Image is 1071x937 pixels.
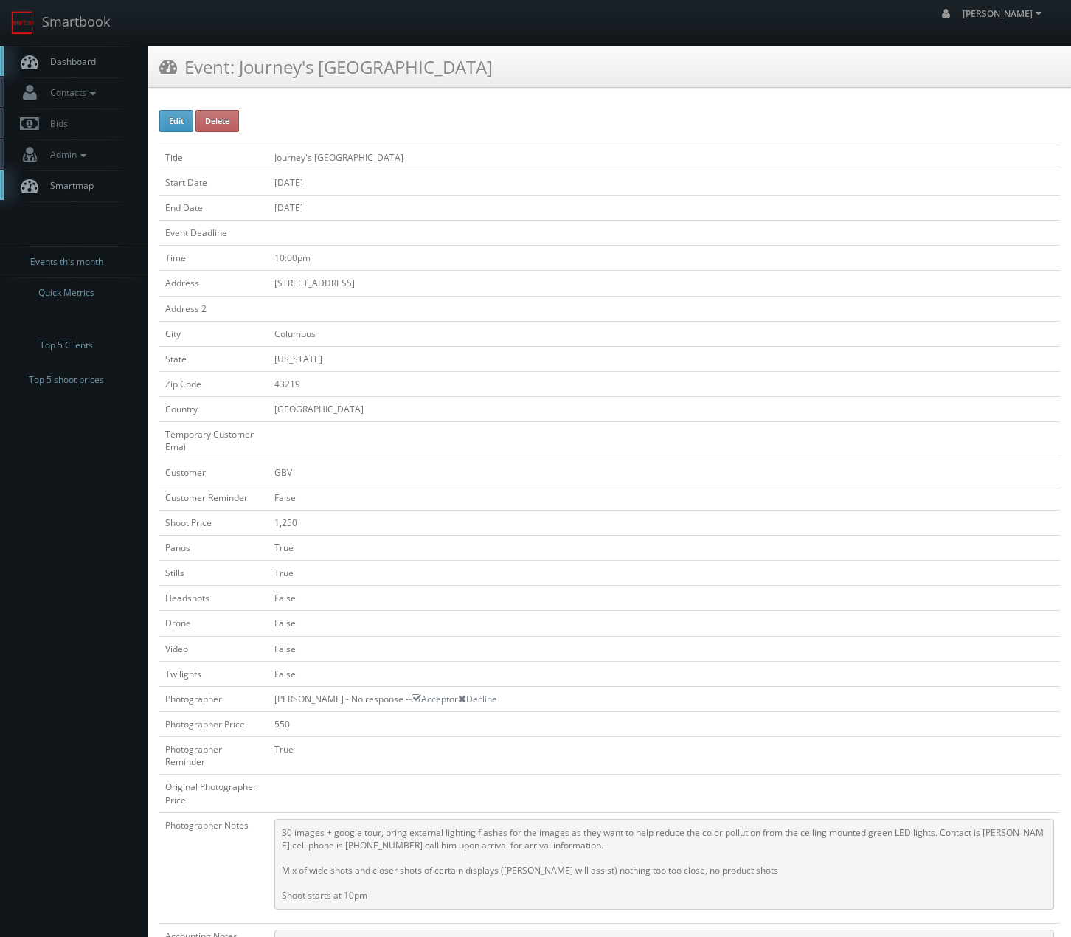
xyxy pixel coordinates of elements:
[159,636,268,661] td: Video
[268,535,1060,560] td: True
[268,321,1060,346] td: Columbus
[159,321,268,346] td: City
[43,117,68,130] span: Bids
[268,170,1060,195] td: [DATE]
[268,246,1060,271] td: 10:00pm
[268,460,1060,485] td: GBV
[29,373,104,387] span: Top 5 shoot prices
[195,110,239,132] button: Delete
[268,397,1060,422] td: [GEOGRAPHIC_DATA]
[159,535,268,560] td: Panos
[268,371,1060,396] td: 43219
[40,338,93,353] span: Top 5 Clients
[268,686,1060,711] td: [PERSON_NAME] - No response -- or
[268,711,1060,736] td: 550
[159,737,268,775] td: Photographer Reminder
[963,7,1046,20] span: [PERSON_NAME]
[268,195,1060,220] td: [DATE]
[159,170,268,195] td: Start Date
[159,422,268,460] td: Temporary Customer Email
[159,611,268,636] td: Drone
[268,561,1060,586] td: True
[159,586,268,611] td: Headshots
[159,711,268,736] td: Photographer Price
[159,371,268,396] td: Zip Code
[43,179,94,192] span: Smartmap
[11,11,35,35] img: smartbook-logo.png
[159,54,493,80] h3: Event: Journey's [GEOGRAPHIC_DATA]
[159,775,268,812] td: Original Photographer Price
[159,271,268,296] td: Address
[268,485,1060,510] td: False
[412,693,449,705] a: Accept
[159,110,193,132] button: Edit
[268,145,1060,170] td: Journey's [GEOGRAPHIC_DATA]
[159,397,268,422] td: Country
[159,561,268,586] td: Stills
[159,296,268,321] td: Address 2
[268,661,1060,686] td: False
[159,812,268,923] td: Photographer Notes
[274,819,1054,910] pre: 30 images + google tour, bring external lighting flashes for the images as they want to help redu...
[268,510,1060,535] td: 1,250
[268,346,1060,371] td: [US_STATE]
[43,148,90,161] span: Admin
[159,686,268,711] td: Photographer
[43,55,96,68] span: Dashboard
[159,195,268,220] td: End Date
[159,346,268,371] td: State
[159,460,268,485] td: Customer
[159,145,268,170] td: Title
[268,636,1060,661] td: False
[159,485,268,510] td: Customer Reminder
[159,510,268,535] td: Shoot Price
[30,255,103,269] span: Events this month
[458,693,497,705] a: Decline
[43,86,100,99] span: Contacts
[268,611,1060,636] td: False
[159,246,268,271] td: Time
[268,586,1060,611] td: False
[159,221,268,246] td: Event Deadline
[268,737,1060,775] td: True
[38,286,94,300] span: Quick Metrics
[268,271,1060,296] td: [STREET_ADDRESS]
[159,661,268,686] td: Twilights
